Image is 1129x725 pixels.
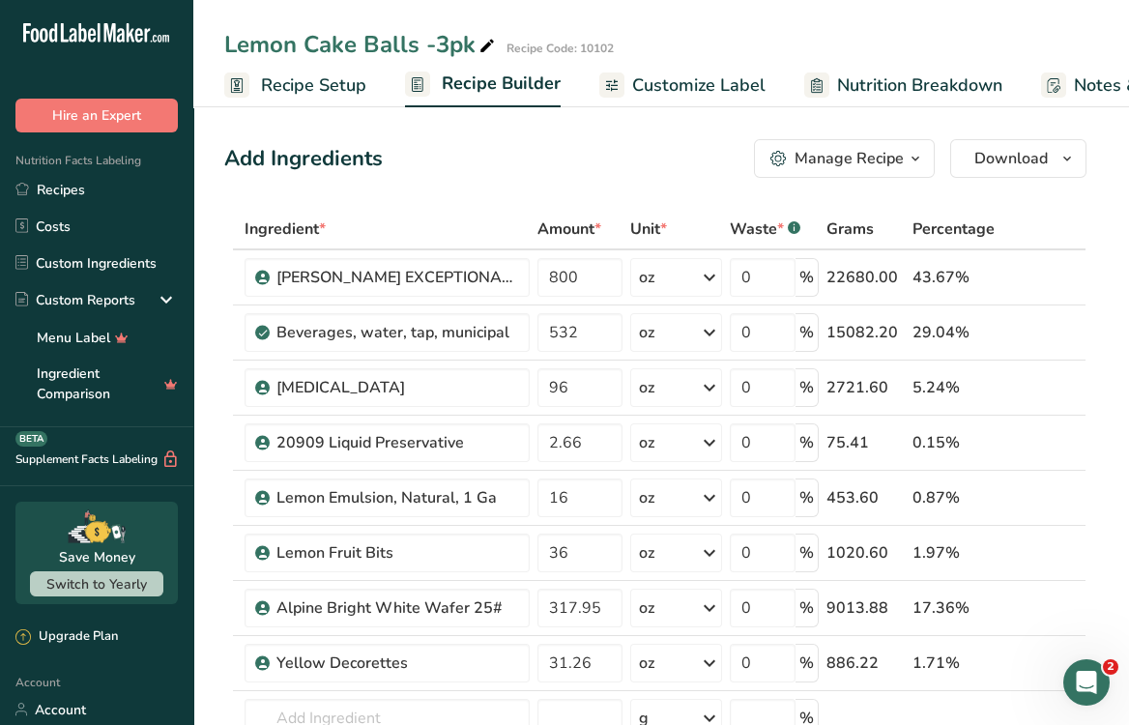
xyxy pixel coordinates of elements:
div: 15082.20 [826,321,905,344]
div: Waste [730,217,800,241]
div: 9013.88 [826,596,905,620]
span: Switch to Yearly [46,575,147,594]
button: Manage Recipe [754,139,935,178]
div: Yellow Decorettes [276,652,518,675]
div: Recipe Code: 10102 [507,40,614,57]
div: 17.36% [912,596,995,620]
div: 0.15% [912,431,995,454]
span: Recipe Builder [442,71,561,97]
div: oz [639,652,654,675]
a: Recipe Setup [224,64,366,107]
div: BETA [15,431,47,447]
span: Nutrition Breakdown [837,72,1002,99]
span: Amount [537,217,601,241]
button: Hire an Expert [15,99,178,132]
div: 1020.60 [826,541,905,565]
div: [MEDICAL_DATA] [276,376,518,399]
button: Download [950,139,1086,178]
a: Nutrition Breakdown [804,64,1002,107]
div: oz [639,541,654,565]
div: Lemon Cake Balls -3pk [224,27,499,62]
div: 20909 Liquid Preservative [276,431,518,454]
span: Unit [630,217,667,241]
a: Customize Label [599,64,766,107]
div: Add Ingredients [224,143,383,175]
iframe: Intercom live chat [1063,659,1110,706]
div: oz [639,321,654,344]
div: oz [639,486,654,509]
span: Recipe Setup [261,72,366,99]
div: Upgrade Plan [15,627,118,647]
div: 453.60 [826,486,905,509]
a: Recipe Builder [405,62,561,108]
div: 0.87% [912,486,995,509]
div: Manage Recipe [795,147,904,170]
span: Grams [826,217,874,241]
div: 22680.00 [826,266,905,289]
div: oz [639,266,654,289]
div: 5.24% [912,376,995,399]
span: Customize Label [632,72,766,99]
div: 2721.60 [826,376,905,399]
span: Ingredient [245,217,326,241]
button: Switch to Yearly [30,571,163,596]
div: 1.71% [912,652,995,675]
div: Custom Reports [15,290,135,310]
div: oz [639,376,654,399]
div: 43.67% [912,266,995,289]
span: 2 [1103,659,1118,675]
div: Alpine Bright White Wafer 25# [276,596,518,620]
div: Lemon Emulsion, Natural, 1 Ga [276,486,518,509]
div: Save Money [59,547,135,567]
span: Percentage [912,217,995,241]
div: 1.97% [912,541,995,565]
div: oz [639,596,654,620]
div: [PERSON_NAME] EXCEPTIONAL [PERSON_NAME] REQUEST WHITE CAKE MIX MB 50 LB [276,266,518,289]
div: 886.22 [826,652,905,675]
div: 75.41 [826,431,905,454]
div: 29.04% [912,321,995,344]
span: Download [974,147,1048,170]
div: oz [639,431,654,454]
div: Lemon Fruit Bits [276,541,518,565]
div: Beverages, water, tap, municipal [276,321,518,344]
